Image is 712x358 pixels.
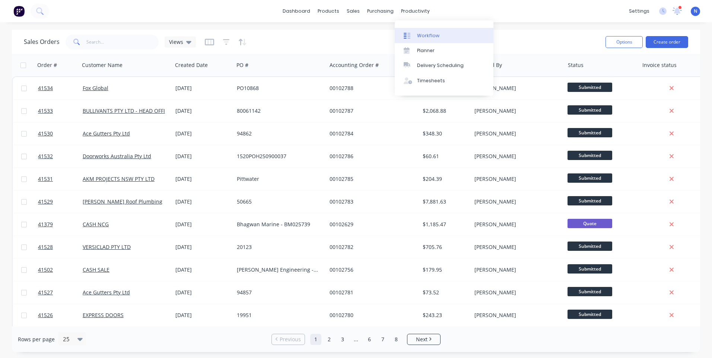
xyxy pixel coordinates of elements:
div: Pittwater [237,175,320,183]
a: Workflow [395,28,493,43]
div: $348.30 [423,130,466,137]
div: [DATE] [175,243,231,251]
span: Submitted [568,173,612,183]
div: settings [625,6,653,17]
span: 41528 [38,243,53,251]
div: [DATE] [175,266,231,274]
span: Submitted [568,196,612,205]
div: $60.61 [423,153,466,160]
a: Fox Global [83,84,108,92]
span: 41526 [38,311,53,319]
div: 00102781 [330,289,412,296]
span: Submitted [568,242,612,251]
span: 41527 [38,289,53,296]
div: $7,881.63 [423,198,466,205]
span: Submitted [568,264,612,274]
a: 41533 [38,100,83,122]
a: 41534 [38,77,83,99]
a: 41528 [38,236,83,258]
div: 00102785 [330,175,412,183]
a: Page 3 [337,334,348,345]
div: Invoice status [642,61,677,69]
span: Rows per page [18,336,55,343]
input: Search... [86,35,159,49]
div: 94857 [237,289,320,296]
span: 41379 [38,221,53,228]
div: [PERSON_NAME] [474,221,557,228]
div: [DATE] [175,198,231,205]
div: [PERSON_NAME] [474,311,557,319]
div: 00102786 [330,153,412,160]
a: BULLIVANTS PTY LTD - HEAD OFFICE [83,107,171,114]
div: purchasing [363,6,397,17]
span: 41532 [38,153,53,160]
a: 41532 [38,145,83,167]
div: [DATE] [175,175,231,183]
div: 00102788 [330,84,412,92]
div: $204.39 [423,175,466,183]
div: $73.52 [423,289,466,296]
div: [PERSON_NAME] [474,153,557,160]
a: 41379 [38,213,83,236]
span: Submitted [568,310,612,319]
div: PO10868 [237,84,320,92]
div: Status [568,61,584,69]
span: Submitted [568,83,612,92]
span: N [694,8,697,15]
div: 00102780 [330,311,412,319]
span: 41534 [38,84,53,92]
a: CASH NCG [83,221,109,228]
div: [PERSON_NAME] [474,198,557,205]
div: 00102787 [330,107,412,115]
a: 41526 [38,304,83,326]
a: 41531 [38,168,83,190]
div: $243.23 [423,311,466,319]
a: CASH SALE [83,266,109,273]
span: 41533 [38,107,53,115]
h1: Sales Orders [24,38,60,45]
div: $705.76 [423,243,466,251]
a: Page 7 [377,334,388,345]
div: [PERSON_NAME] [474,175,557,183]
a: Previous page [272,336,305,343]
img: Factory [13,6,25,17]
a: 41529 [38,191,83,213]
div: $1,185.47 [423,221,466,228]
div: [PERSON_NAME] [474,266,557,274]
div: [PERSON_NAME] [474,130,557,137]
span: Submitted [568,151,612,160]
span: Submitted [568,287,612,296]
a: Page 6 [364,334,375,345]
div: Created Date [175,61,208,69]
span: 41530 [38,130,53,137]
a: VERSICLAD PTY LTD [83,243,131,250]
div: [DATE] [175,107,231,115]
a: Delivery Scheduling [395,58,493,73]
button: Options [605,36,643,48]
span: Submitted [568,105,612,115]
div: 00102629 [330,221,412,228]
div: 50665 [237,198,320,205]
a: Timesheets [395,73,493,88]
span: 41502 [38,266,53,274]
div: 94862 [237,130,320,137]
div: [DATE] [175,289,231,296]
div: Bhagwan Marine - BM025739 [237,221,320,228]
a: 41502 [38,259,83,281]
div: Planner [417,47,435,54]
ul: Pagination [268,334,444,345]
div: 00102782 [330,243,412,251]
span: Views [169,38,183,46]
div: [PERSON_NAME] [474,84,557,92]
div: Delivery Scheduling [417,62,464,69]
a: Page 8 [391,334,402,345]
div: [DATE] [175,84,231,92]
div: 20123 [237,243,320,251]
a: dashboard [279,6,314,17]
span: Previous [280,336,301,343]
div: 00102784 [330,130,412,137]
div: PO # [236,61,248,69]
div: [DATE] [175,130,231,137]
a: Doorworks Australia Pty Ltd [83,153,151,160]
button: Create order [646,36,688,48]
